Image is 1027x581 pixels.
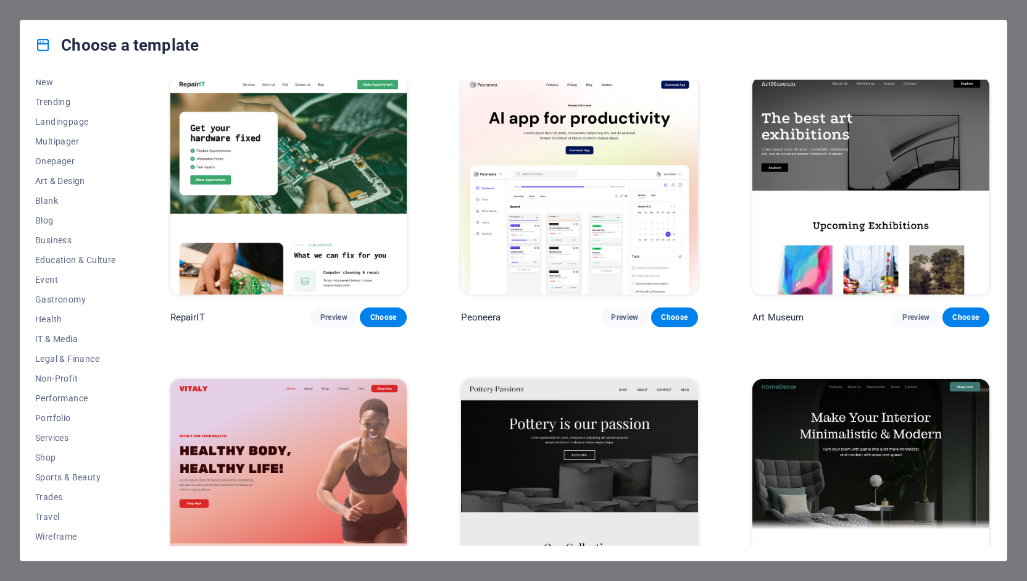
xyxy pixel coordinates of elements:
[35,413,116,423] span: Portfolio
[942,307,989,327] button: Choose
[35,532,116,541] span: Wireframe
[35,349,116,369] button: Legal & Finance
[651,307,698,327] button: Choose
[35,472,116,482] span: Sports & Beauty
[35,72,116,92] button: New
[35,97,116,107] span: Trending
[170,77,407,295] img: RepairIT
[35,329,116,349] button: IT & Media
[35,433,116,443] span: Services
[601,307,648,327] button: Preview
[35,136,116,146] span: Multipager
[35,290,116,309] button: Gastronomy
[35,492,116,502] span: Trades
[35,314,116,324] span: Health
[310,307,357,327] button: Preview
[35,156,116,166] span: Onepager
[35,235,116,245] span: Business
[35,275,116,285] span: Event
[35,171,116,191] button: Art & Design
[35,295,116,304] span: Gastronomy
[35,408,116,428] button: Portfolio
[461,77,698,295] img: Peoneera
[661,312,688,322] span: Choose
[35,527,116,546] button: Wireframe
[902,312,929,322] span: Preview
[35,487,116,507] button: Trades
[35,230,116,250] button: Business
[952,312,979,322] span: Choose
[35,270,116,290] button: Event
[892,307,939,327] button: Preview
[35,453,116,462] span: Shop
[461,311,501,324] p: Peoneera
[170,311,205,324] p: RepairIT
[35,512,116,522] span: Travel
[35,309,116,329] button: Health
[35,77,116,87] span: New
[35,35,199,55] h4: Choose a template
[320,312,347,322] span: Preview
[35,255,116,265] span: Education & Culture
[35,250,116,270] button: Education & Culture
[35,374,116,383] span: Non-Profit
[35,211,116,230] button: Blog
[35,112,116,132] button: Landingpage
[370,312,397,322] span: Choose
[752,77,989,295] img: Art Museum
[35,132,116,151] button: Multipager
[35,334,116,344] span: IT & Media
[611,312,638,322] span: Preview
[35,151,116,171] button: Onepager
[35,354,116,364] span: Legal & Finance
[752,311,804,324] p: Art Museum
[35,448,116,467] button: Shop
[35,393,116,403] span: Performance
[35,196,116,206] span: Blank
[35,428,116,448] button: Services
[35,117,116,127] span: Landingpage
[35,369,116,388] button: Non-Profit
[35,176,116,186] span: Art & Design
[35,507,116,527] button: Travel
[35,92,116,112] button: Trending
[35,467,116,487] button: Sports & Beauty
[360,307,407,327] button: Choose
[35,215,116,225] span: Blog
[35,191,116,211] button: Blank
[35,388,116,408] button: Performance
